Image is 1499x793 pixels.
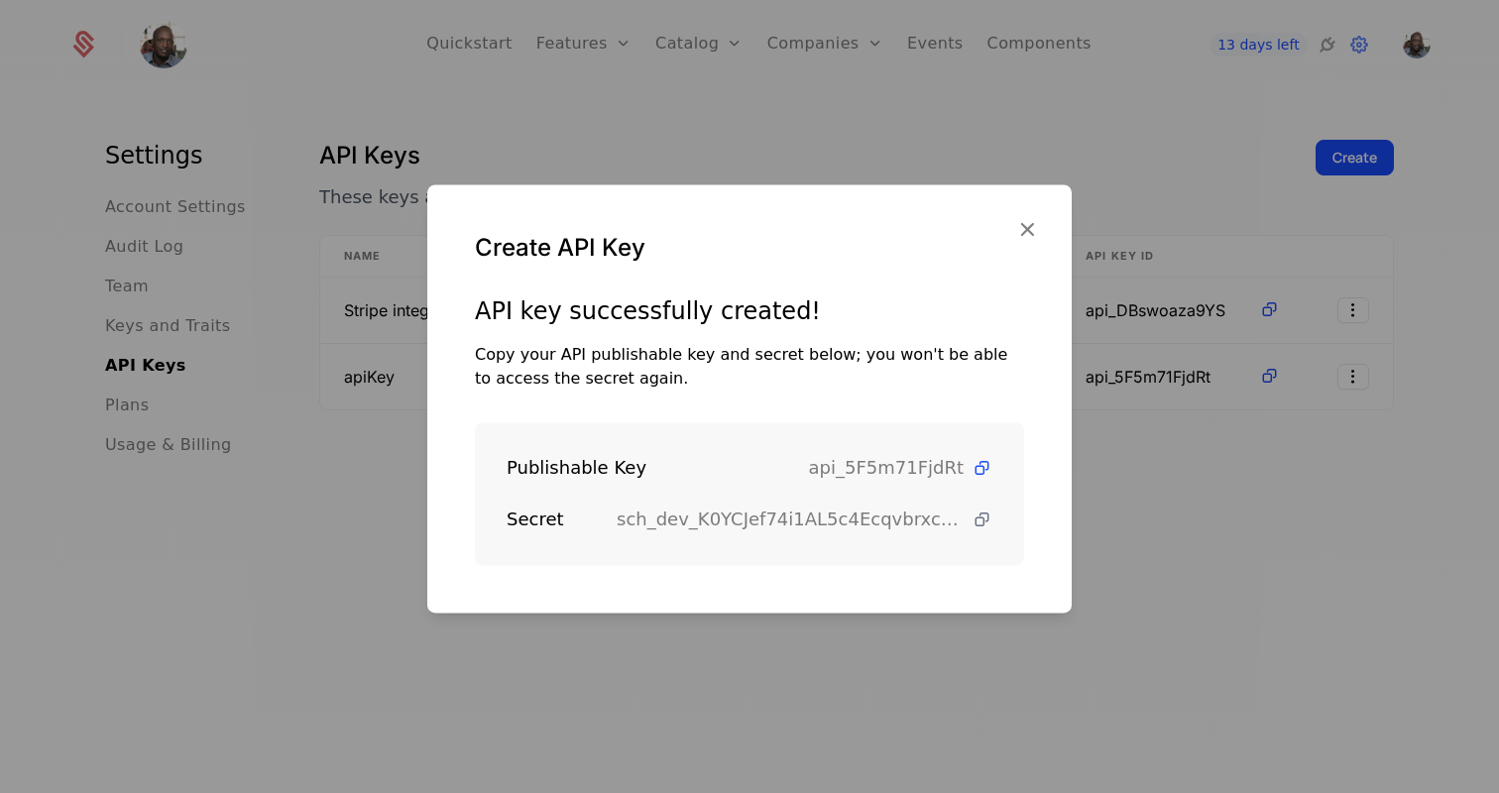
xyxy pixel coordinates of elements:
div: Secret [507,506,617,533]
div: API key successfully created! [475,295,1024,327]
span: api_5F5m71FjdRt [809,454,965,482]
div: Copy your API publishable key and secret below; you won't be able to access the secret again. [475,343,1024,391]
div: Create API Key [475,232,1024,264]
span: sch_dev_K0YCJef74i1AL5c4Ecqvbrxcx9iNMEkU [617,506,964,533]
div: Publishable Key [507,454,809,482]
